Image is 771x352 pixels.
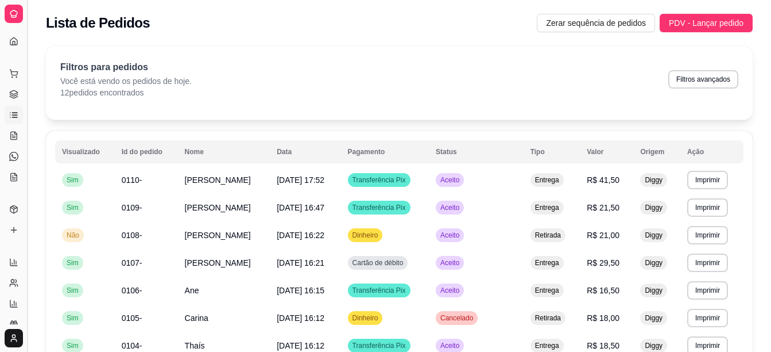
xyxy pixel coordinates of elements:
[533,313,563,323] span: Retirada
[438,203,462,212] span: Aceito
[277,341,324,350] span: [DATE] 16:12
[350,258,406,267] span: Cartão de débito
[64,341,81,350] span: Sim
[587,341,619,350] span: R$ 18,50
[687,254,728,272] button: Imprimir
[687,198,728,217] button: Imprimir
[533,286,561,295] span: Entrega
[122,175,142,185] span: 0110-
[587,286,619,295] span: R$ 16,50
[533,231,563,240] span: Retirada
[438,341,462,350] span: Aceito
[64,203,81,212] span: Sim
[277,258,324,267] span: [DATE] 16:21
[438,313,475,323] span: Cancelado
[680,140,743,163] th: Ação
[64,175,81,185] span: Sim
[185,175,251,185] span: [PERSON_NAME]
[687,171,728,189] button: Imprimir
[64,313,81,323] span: Sim
[546,17,646,29] span: Zerar sequência de pedidos
[350,341,408,350] span: Transferência Pix
[687,309,728,327] button: Imprimir
[438,286,462,295] span: Aceito
[115,140,178,163] th: Id do pedido
[633,140,680,163] th: Origem
[642,258,665,267] span: Diggy
[533,258,561,267] span: Entrega
[185,341,205,350] span: Thaís
[350,286,408,295] span: Transferência Pix
[533,341,561,350] span: Entrega
[429,140,524,163] th: Status
[687,281,728,300] button: Imprimir
[642,231,665,240] span: Diggy
[64,231,82,240] span: Não
[178,140,270,163] th: Nome
[533,203,561,212] span: Entrega
[277,203,324,212] span: [DATE] 16:47
[587,313,619,323] span: R$ 18,00
[669,17,743,29] span: PDV - Lançar pedido
[64,286,81,295] span: Sim
[60,87,192,98] p: 12 pedidos encontrados
[438,258,462,267] span: Aceito
[533,175,561,185] span: Entrega
[642,203,665,212] span: Diggy
[438,175,462,185] span: Aceito
[185,286,199,295] span: Ane
[46,14,150,32] h2: Lista de Pedidos
[185,313,208,323] span: Carina
[350,175,408,185] span: Transferência Pix
[642,341,665,350] span: Diggy
[587,175,619,185] span: R$ 41,50
[642,286,665,295] span: Diggy
[587,203,619,212] span: R$ 21,50
[524,140,580,163] th: Tipo
[185,203,251,212] span: [PERSON_NAME]
[270,140,340,163] th: Data
[642,313,665,323] span: Diggy
[122,341,142,350] span: 0104-
[587,258,619,267] span: R$ 29,50
[185,231,251,240] span: [PERSON_NAME]
[537,14,655,32] button: Zerar sequência de pedidos
[122,231,142,240] span: 0108-
[660,14,753,32] button: PDV - Lançar pedido
[122,313,142,323] span: 0105-
[122,203,142,212] span: 0109-
[350,203,408,212] span: Transferência Pix
[687,226,728,244] button: Imprimir
[350,313,381,323] span: Dinheiro
[587,231,619,240] span: R$ 21,00
[60,75,192,87] p: Você está vendo os pedidos de hoje.
[341,140,429,163] th: Pagamento
[122,286,142,295] span: 0106-
[122,258,142,267] span: 0107-
[668,70,738,89] button: Filtros avançados
[64,258,81,267] span: Sim
[277,313,324,323] span: [DATE] 16:12
[60,60,192,74] p: Filtros para pedidos
[277,231,324,240] span: [DATE] 16:22
[438,231,462,240] span: Aceito
[642,175,665,185] span: Diggy
[580,140,633,163] th: Valor
[185,258,251,267] span: [PERSON_NAME]
[350,231,381,240] span: Dinheiro
[55,140,115,163] th: Visualizado
[277,286,324,295] span: [DATE] 16:15
[277,175,324,185] span: [DATE] 17:52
